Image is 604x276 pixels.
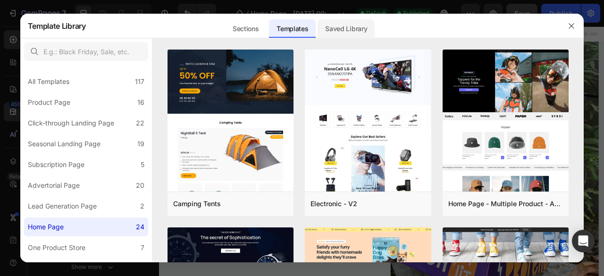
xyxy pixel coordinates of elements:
div: 5 [141,159,144,170]
p: ⁠⁠⁠⁠⁠⁠⁠ [8,120,271,190]
h2: Template Library [28,14,86,38]
div: Seasonal Landing Page [28,138,101,150]
div: Sections [225,19,266,38]
div: Open Intercom Messenger [572,230,595,252]
p: 258K Bought [87,244,131,255]
input: E.g.: Black Friday, Sale, etc. [24,42,148,61]
div: Home Page [28,221,64,233]
div: Electronic - V2 [310,198,357,209]
div: 7 [141,242,144,253]
div: Advertorial Page [28,180,80,191]
div: One Product Store [28,242,85,253]
div: 20 [136,180,144,191]
span: Shop Now [22,245,64,254]
span: Protein that moves with you [8,115,259,191]
div: Saved Library [318,19,375,38]
div: Subscription Page [28,159,84,170]
div: 24 [136,221,144,233]
div: Home Page - Multiple Product - Apparel - Style 4 [448,198,563,209]
h2: Rich Text Editor. Editing area: main [7,119,272,191]
div: Lead Generation Page [28,201,97,212]
div: Click-through Landing Page [28,117,114,129]
div: 117 [135,76,144,87]
div: 19 [137,138,144,150]
div: 22 [136,117,144,129]
div: Heading [19,106,45,114]
div: 16 [137,97,144,108]
button: <p><span style="background-color:transparent;color:#FFFFFF;font-size:18px;">Shop Now</span></p> [7,238,79,261]
img: Alt Image [136,246,143,253]
div: All Templates [28,76,69,87]
div: 2 [140,201,144,212]
div: Templates [269,19,316,38]
div: Camping Tents [173,198,221,209]
div: Product Page [28,97,70,108]
span: Pocket-sized sachets. 27g clean whey. Zero prep. No excuses. [8,200,244,209]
